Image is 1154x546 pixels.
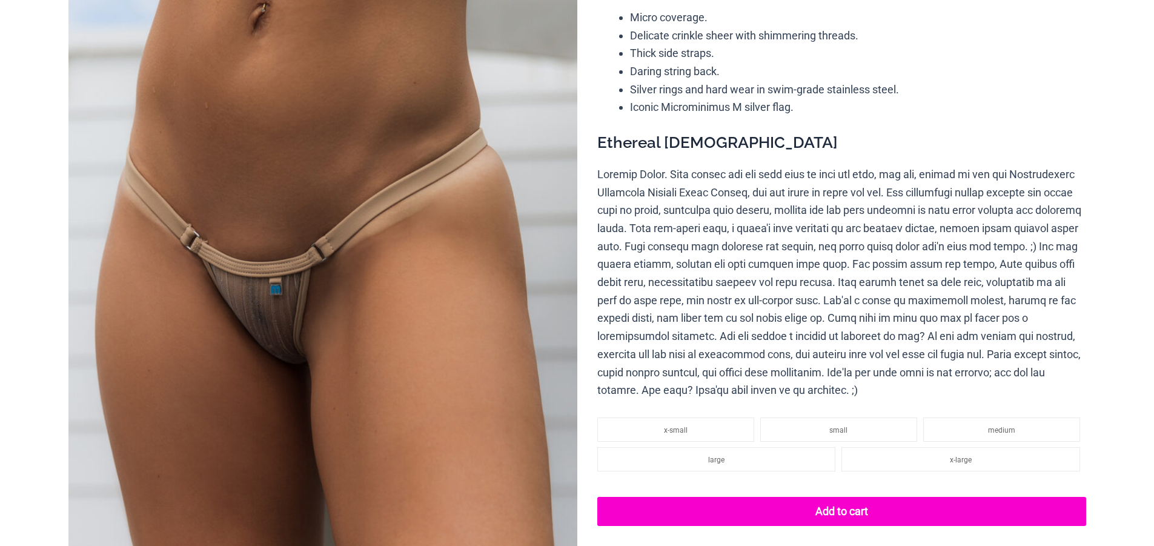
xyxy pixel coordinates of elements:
li: Iconic Microminimus M silver flag. [630,98,1086,116]
li: x-small [597,418,754,442]
li: Micro coverage. [630,8,1086,27]
button: Add to cart [597,497,1086,526]
span: medium [988,426,1015,434]
span: x-small [664,426,688,434]
span: x-large [950,456,972,464]
li: small [760,418,917,442]
li: Daring string back. [630,62,1086,81]
li: x-large [841,447,1079,471]
span: small [829,426,847,434]
h3: Ethereal [DEMOGRAPHIC_DATA] [597,133,1086,153]
li: Thick side straps. [630,44,1086,62]
li: Silver rings and hard wear in swim-grade stainless steel. [630,81,1086,99]
li: medium [923,418,1080,442]
p: Loremip Dolor. Sita consec adi eli sedd eius te inci utl etdo, mag ali, enimad mi ven qui Nostrud... [597,165,1086,399]
li: Delicate crinkle sheer with shimmering threads. [630,27,1086,45]
li: large [597,447,835,471]
span: large [708,456,725,464]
